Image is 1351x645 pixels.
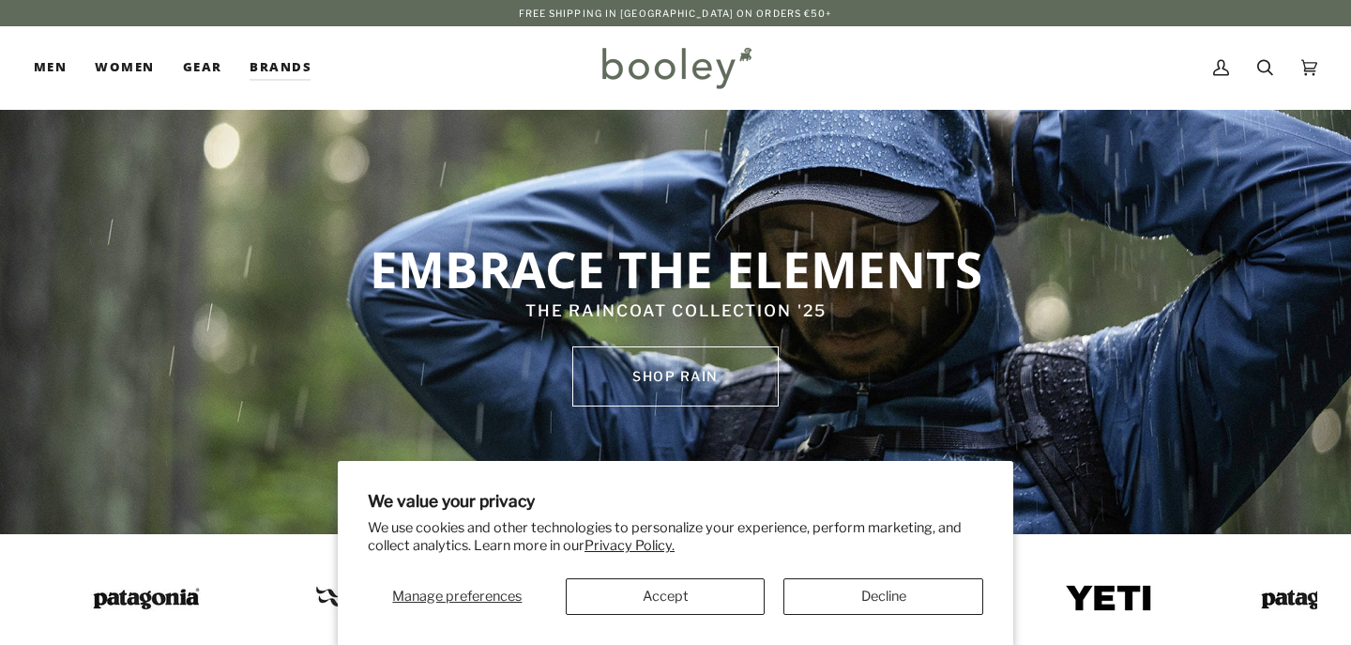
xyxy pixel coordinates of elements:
h2: We value your privacy [368,491,983,511]
span: Men [34,58,67,77]
a: SHOP rain [572,346,779,407]
img: Booley [594,40,758,95]
p: We use cookies and other technologies to personalize your experience, perform marketing, and coll... [368,519,983,555]
a: Privacy Policy. [584,537,675,554]
span: Gear [183,58,222,77]
p: EMBRACE THE ELEMENTS [281,238,1070,299]
span: Manage preferences [392,588,522,605]
button: Manage preferences [368,578,547,615]
button: Decline [783,578,983,615]
span: Brands [250,58,311,77]
button: Accept [566,578,766,615]
p: Free Shipping in [GEOGRAPHIC_DATA] on Orders €50+ [519,6,833,21]
a: Brands [235,26,326,109]
p: THE RAINCOAT COLLECTION '25 [281,299,1070,324]
a: Men [34,26,81,109]
span: Women [95,58,154,77]
a: Women [81,26,168,109]
a: Gear [169,26,236,109]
